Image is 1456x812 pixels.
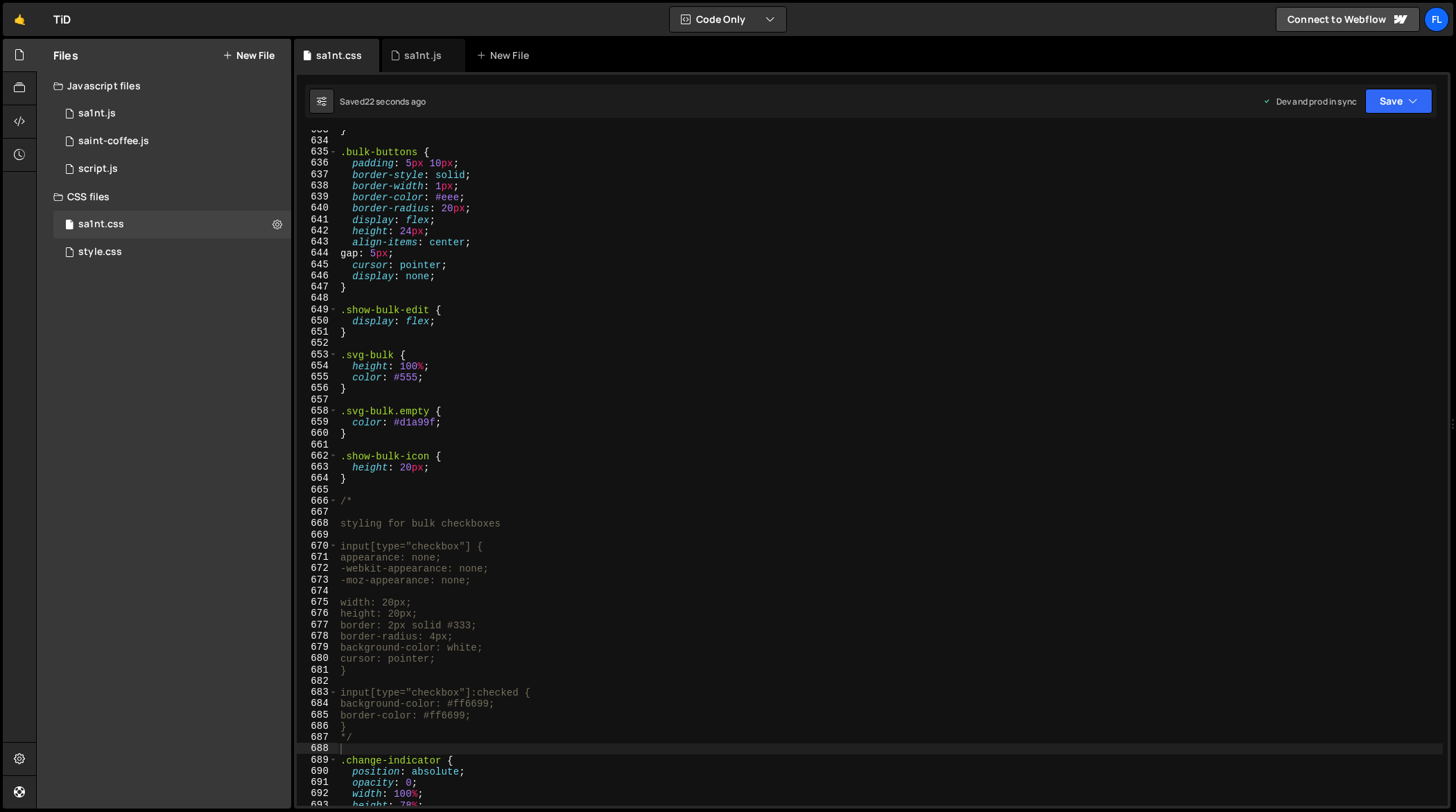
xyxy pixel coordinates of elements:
div: 675 [297,597,338,608]
div: 655 [297,371,338,382]
div: 688 [297,743,338,754]
div: 671 [297,551,338,563]
div: Saved [340,96,426,107]
div: 664 [297,473,338,484]
div: style.css [78,246,122,258]
div: Javascript files [37,72,291,100]
div: 22 seconds ago [365,96,426,107]
div: 640 [297,202,338,213]
a: Fl [1424,7,1449,32]
div: sa1nt.css [316,48,362,62]
div: 643 [297,236,338,247]
div: 652 [297,337,338,348]
a: Connect to Webflow [1276,7,1420,32]
div: 642 [297,225,338,236]
button: Code Only [670,7,786,32]
div: 651 [297,326,338,337]
a: 🤙 [3,3,37,36]
div: CSS files [37,183,291,211]
div: 679 [297,642,338,653]
div: 4604/25434.css [53,238,291,266]
div: 690 [297,766,338,777]
div: New File [476,48,535,62]
div: saint-coffee.js [78,135,149,148]
div: 654 [297,360,338,371]
div: sa1nt.css [78,218,124,231]
div: 662 [297,450,338,461]
div: 676 [297,608,338,619]
button: New File [223,50,275,61]
div: 660 [297,427,338,439]
div: 670 [297,540,338,551]
div: 665 [297,484,338,495]
div: sa1nt.js [404,48,442,62]
div: 648 [297,292,338,303]
div: 4604/27020.js [53,127,291,155]
div: 644 [297,247,338,258]
div: 692 [297,788,338,799]
div: 638 [297,180,338,191]
div: Dev and prod in sync [1263,96,1357,107]
div: 649 [297,304,338,315]
div: sa1nt.js [78,107,116,120]
div: 689 [297,754,338,766]
div: 682 [297,676,338,687]
div: 685 [297,709,338,721]
div: 658 [297,405,338,416]
div: 668 [297,518,338,529]
div: 663 [297,461,338,473]
div: 680 [297,653,338,664]
div: 647 [297,281,338,292]
div: 678 [297,630,338,642]
div: 667 [297,506,338,518]
div: 672 [297,563,338,574]
div: 635 [297,146,338,157]
div: sa1nt.js [53,100,291,127]
div: 659 [297,416,338,427]
div: 646 [297,270,338,281]
div: 657 [297,394,338,405]
div: 674 [297,585,338,597]
div: 693 [297,800,338,811]
div: 661 [297,439,338,450]
div: 669 [297,529,338,540]
div: 686 [297,721,338,732]
div: 637 [297,169,338,180]
div: 636 [297,157,338,168]
div: 650 [297,315,338,326]
div: 645 [297,259,338,270]
div: 684 [297,698,338,709]
div: 641 [297,214,338,225]
div: 683 [297,687,338,698]
div: sa1nt.css [53,211,291,238]
div: 691 [297,777,338,788]
div: 681 [297,664,338,676]
h2: Files [53,48,78,63]
div: 4604/24567.js [53,155,291,183]
div: 653 [297,349,338,360]
div: 673 [297,574,338,585]
div: 656 [297,382,338,394]
div: script.js [78,163,118,175]
div: TiD [53,11,71,28]
div: 634 [297,135,338,146]
button: Save [1365,89,1432,114]
div: 666 [297,495,338,506]
div: 677 [297,619,338,630]
div: 639 [297,191,338,202]
div: 687 [297,732,338,743]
